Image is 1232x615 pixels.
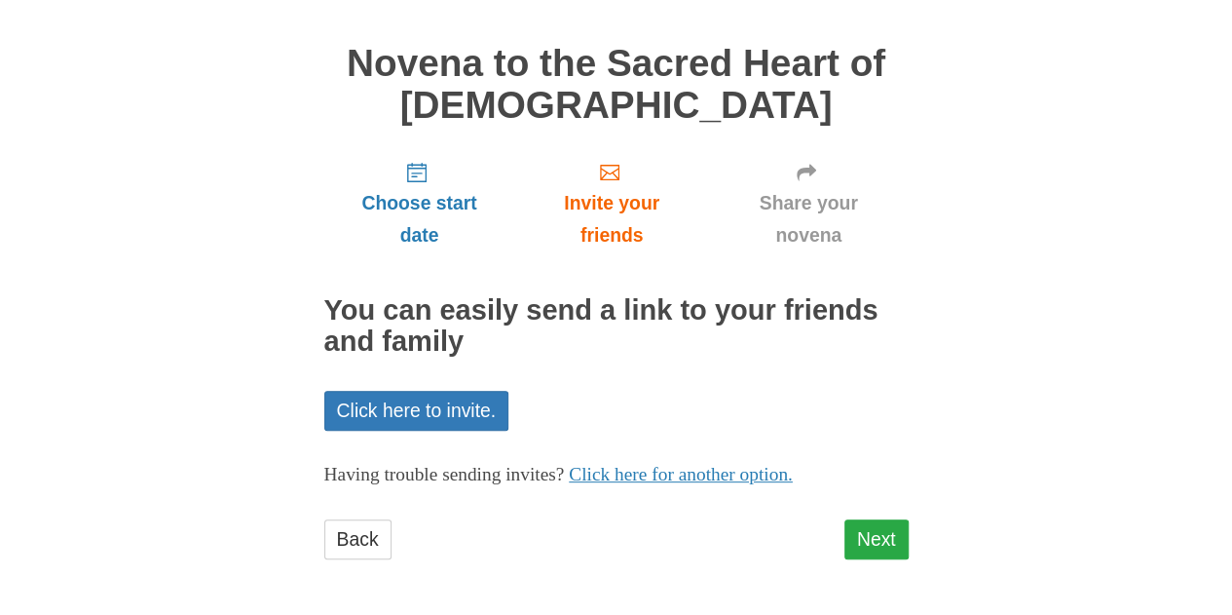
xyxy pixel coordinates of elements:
[324,519,392,559] a: Back
[534,187,689,251] span: Invite your friends
[324,145,515,261] a: Choose start date
[324,391,509,431] a: Click here to invite.
[344,187,496,251] span: Choose start date
[844,519,909,559] a: Next
[569,464,793,484] a: Click here for another option.
[728,187,889,251] span: Share your novena
[324,295,909,358] h2: You can easily send a link to your friends and family
[709,145,909,261] a: Share your novena
[514,145,708,261] a: Invite your friends
[324,43,909,126] h1: Novena to the Sacred Heart of [DEMOGRAPHIC_DATA]
[324,464,565,484] span: Having trouble sending invites?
